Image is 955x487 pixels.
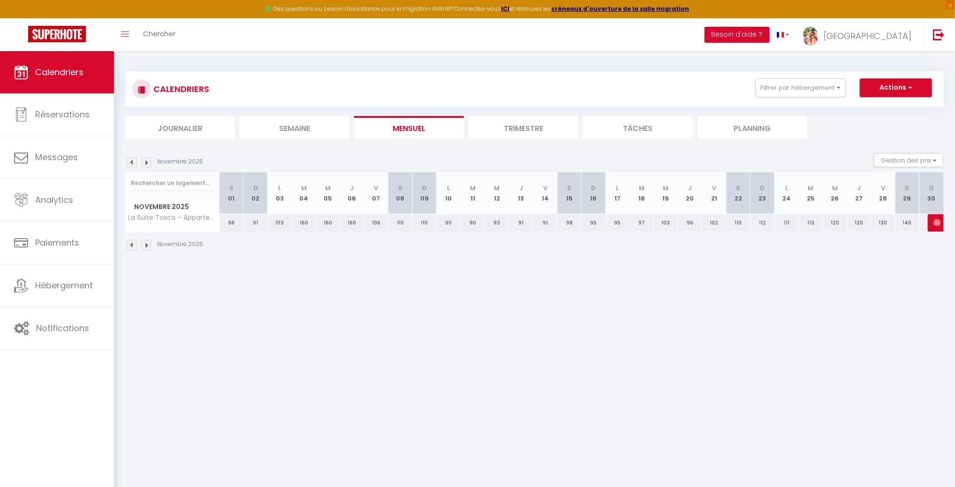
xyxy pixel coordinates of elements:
[388,214,412,232] div: 110
[929,184,934,193] abbr: D
[157,157,203,166] p: Novembre 2025
[325,184,331,193] abbr: M
[629,214,653,232] div: 97
[316,172,340,214] th: 05
[461,172,485,214] th: 11
[501,5,510,13] a: ICI
[803,27,818,46] img: ...
[760,184,765,193] abbr: D
[151,78,209,100] h3: CALENDRIERS
[388,172,412,214] th: 08
[412,172,436,214] th: 09
[374,184,379,193] abbr: V
[567,184,571,193] abbr: S
[292,214,316,232] div: 160
[447,184,450,193] abbr: L
[485,172,509,214] th: 12
[35,279,93,291] span: Hébergement
[35,237,79,248] span: Paiements
[736,184,741,193] abbr: S
[412,214,436,232] div: 110
[509,172,533,214] th: 13
[267,172,291,214] th: 03
[860,78,932,97] button: Actions
[35,151,78,163] span: Messages
[35,108,90,120] span: Réservations
[543,184,547,193] abbr: V
[750,214,774,232] div: 112
[340,214,364,232] div: 160
[933,29,945,40] img: logout
[469,116,578,139] li: Trimestre
[461,214,485,232] div: 90
[157,240,203,249] p: Novembre 2025
[557,172,581,214] th: 15
[919,172,944,214] th: 30
[832,184,838,193] abbr: M
[292,172,316,214] th: 04
[616,184,619,193] abbr: L
[557,214,581,232] div: 98
[136,18,182,51] a: Chercher
[702,214,726,232] div: 102
[871,214,895,232] div: 130
[847,214,871,232] div: 120
[905,184,910,193] abbr: S
[583,116,693,139] li: Tâches
[229,184,234,193] abbr: S
[354,116,464,139] li: Mensuel
[340,172,364,214] th: 06
[799,172,823,214] th: 25
[125,116,235,139] li: Journalier
[678,172,702,214] th: 20
[470,184,476,193] abbr: M
[220,214,243,232] div: 98
[364,172,388,214] th: 07
[243,214,267,232] div: 91
[243,172,267,214] th: 02
[494,184,500,193] abbr: M
[364,214,388,232] div: 106
[726,172,750,214] th: 22
[871,172,895,214] th: 28
[774,214,798,232] div: 111
[36,322,89,334] span: Notifications
[591,184,596,193] abbr: D
[398,184,402,193] abbr: S
[881,184,885,193] abbr: V
[702,172,726,214] th: 21
[750,172,774,214] th: 23
[316,214,340,232] div: 160
[582,172,606,214] th: 16
[606,172,629,214] th: 17
[678,214,702,232] div: 96
[663,184,669,193] abbr: M
[437,172,461,214] th: 10
[823,214,847,232] div: 120
[654,214,678,232] div: 103
[705,27,770,43] button: Besoin d'aide ?
[437,214,461,232] div: 90
[639,184,644,193] abbr: M
[688,184,692,193] abbr: J
[28,26,86,42] img: Super Booking
[267,214,291,232] div: 103
[895,172,919,214] th: 29
[350,184,354,193] abbr: J
[485,214,509,232] div: 93
[629,172,653,214] th: 18
[301,184,307,193] abbr: M
[8,4,36,32] button: Ouvrir le widget de chat LiveChat
[712,184,716,193] abbr: V
[654,172,678,214] th: 19
[799,214,823,232] div: 113
[697,116,807,139] li: Planning
[552,5,690,13] a: créneaux d'ouverture de la salle migration
[726,214,750,232] div: 110
[35,194,73,206] span: Analytics
[895,214,919,232] div: 140
[240,116,349,139] li: Semaine
[874,153,944,167] button: Gestion des prix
